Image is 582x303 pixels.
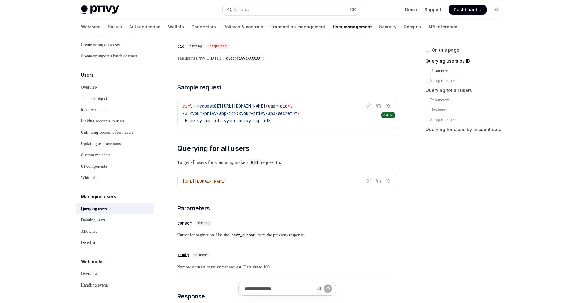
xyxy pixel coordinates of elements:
a: Response [426,105,506,115]
a: Connectors [191,20,216,34]
a: Sample request [426,115,506,125]
span: "privy-app-id: <your-privy-app-id>" [187,118,273,123]
button: Report incorrect code [365,102,373,110]
span: [URL][DOMAIN_NAME] [221,103,265,109]
a: Dashboard [449,5,487,15]
h5: Webhooks [81,258,104,265]
span: Parameters [177,204,210,213]
div: The user object [81,95,107,102]
a: UI components [76,161,154,172]
a: Support [425,7,441,13]
a: Denylist [76,237,154,248]
div: Custom metadata [81,151,111,159]
div: Search... [234,6,249,13]
div: did [177,43,185,49]
span: [URL][DOMAIN_NAME] [182,178,226,184]
img: light logo [81,5,119,14]
span: string [189,44,202,49]
span: The user’s Privy DID (e.g., ). [177,55,397,62]
div: Overview [81,84,98,91]
span: To get all users for your app, make a request to: [177,158,397,167]
span: < [265,103,268,109]
a: API reference [428,20,457,34]
div: Ask AI [381,112,395,118]
a: Unlinking accounts from users [76,127,154,138]
a: Custom metadata [76,150,154,161]
div: Linking accounts to users [81,118,125,125]
div: Create or import a user [81,41,120,49]
a: Transaction management [270,20,325,34]
span: number [194,253,207,257]
span: string [197,221,210,225]
code: GET [249,159,261,166]
a: Security [379,20,397,34]
button: Report incorrect code [365,177,373,185]
button: Copy the contents from the code block [375,177,383,185]
h5: Users [81,71,93,79]
a: Recipes [404,20,421,34]
button: Copy the contents from the code block [375,102,383,110]
a: Create or import a batch of users [76,51,154,62]
span: -u [182,111,187,116]
div: Whitelabel [81,174,100,181]
div: UI components [81,163,107,170]
span: \ [290,103,292,109]
a: Demo [405,7,417,13]
div: Create or import a batch of users [81,53,137,60]
button: Open search [223,4,360,15]
span: "<your-privy-app-id>:<your-privy-app-secret>" [187,111,297,116]
code: next_cursor [229,232,258,238]
div: limit [177,252,189,258]
a: Basics [108,20,122,34]
span: ⌘ K [350,7,356,12]
div: Identity tokens [81,106,107,114]
span: -H [182,118,187,123]
div: Overview [81,270,98,278]
a: Deleting users [76,215,154,226]
div: Updating user accounts [81,140,121,148]
a: Overview [76,268,154,279]
a: Wallets [168,20,184,34]
span: GET [214,103,221,109]
a: Linking accounts to users [76,116,154,127]
span: Number of users to return per request. Defaults to 100. [177,264,397,271]
input: Ask a question... [245,282,314,295]
a: Identity tokens [76,104,154,115]
code: did:privy:XXXXXX [224,55,263,61]
span: d [285,103,287,109]
a: Parameters [426,95,506,105]
div: Denylist [81,239,95,246]
div: Querying users [81,205,107,213]
span: Cursor for pagination. Use the from the previous response. [177,232,397,239]
div: Handling events [81,282,109,289]
a: Querying users [76,203,154,214]
a: The user object [76,93,154,104]
span: Dashboard [454,7,477,13]
div: required [207,43,229,49]
span: user-di [268,103,285,109]
a: Whitelabel [76,172,154,183]
a: Create or import a user [76,39,154,50]
span: Querying for all users [177,144,250,153]
a: Parameters [426,66,506,76]
button: Send message [324,284,332,293]
span: Sample request [177,83,221,92]
a: Welcome [81,20,101,34]
span: \ [297,111,300,116]
span: --request [192,103,214,109]
a: Querying for users by account data [426,125,506,134]
a: Updating user accounts [76,138,154,149]
a: Overview [76,82,154,93]
span: On this page [432,46,459,54]
div: Allowlist [81,228,97,235]
div: Unlinking accounts from users [81,129,134,136]
h5: Managing users [81,193,116,200]
div: cursor [177,220,192,226]
button: Toggle dark mode [492,5,501,15]
button: Ask AI [384,102,392,110]
a: Authentication [129,20,161,34]
div: Deleting users [81,217,105,224]
a: User management [333,20,372,34]
a: Policies & controls [223,20,263,34]
a: Handling events [76,280,154,291]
